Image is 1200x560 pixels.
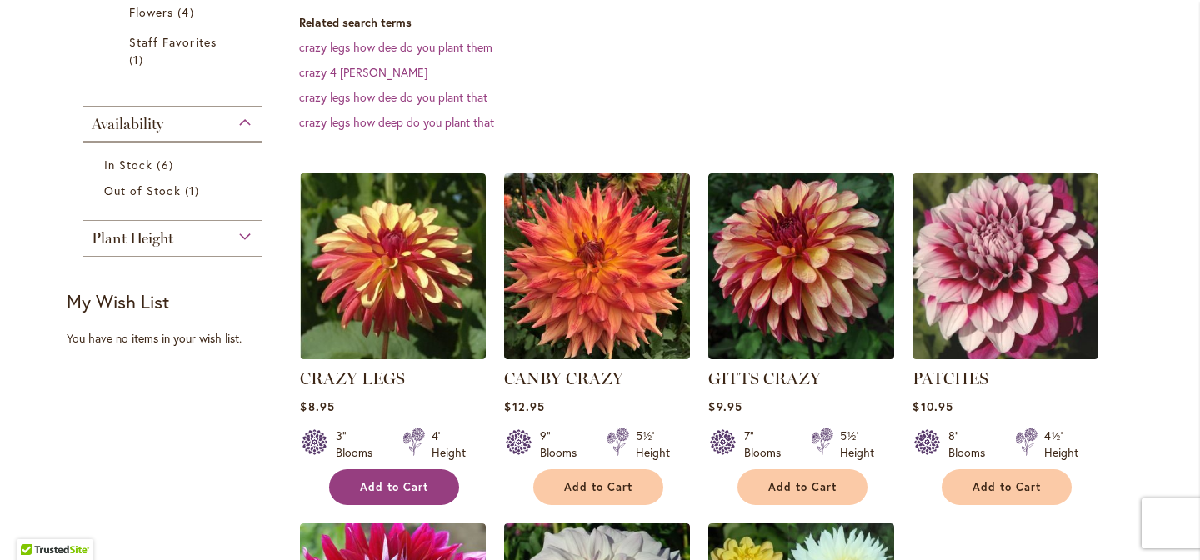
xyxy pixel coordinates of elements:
span: 1 [185,182,203,199]
div: 5½' Height [840,427,874,461]
button: Add to Cart [533,469,663,505]
span: $8.95 [300,398,334,414]
a: crazy legs how dee do you plant that [299,89,487,105]
span: Availability [92,115,163,133]
span: Add to Cart [768,480,837,494]
a: crazy legs how dee do you plant them [299,39,492,55]
div: 7" Blooms [744,427,791,461]
button: Add to Cart [329,469,459,505]
button: Add to Cart [737,469,867,505]
span: In Stock [104,157,152,172]
a: CANBY CRAZY [504,368,623,388]
a: Gitts Crazy [708,347,894,362]
span: Staff Favorites [129,34,217,50]
a: Staff Favorites [129,33,220,68]
a: Patches [912,347,1098,362]
a: CRAZY LEGS [300,347,486,362]
span: $9.95 [708,398,742,414]
div: You have no items in your wish list. [67,330,289,347]
a: Canby Crazy [504,347,690,362]
span: Out of Stock [104,182,181,198]
span: Add to Cart [564,480,632,494]
span: 1 [129,51,147,68]
span: Add to Cart [360,480,428,494]
div: 4½' Height [1044,427,1078,461]
a: crazy 4 [PERSON_NAME] [299,64,427,80]
span: Plant Height [92,229,173,247]
span: 4 [177,3,197,21]
div: 9" Blooms [540,427,587,461]
a: In Stock 6 [104,156,245,173]
a: crazy legs how deep do you plant that [299,114,494,130]
dt: Related search terms [299,14,1133,31]
div: 4' Height [432,427,466,461]
a: PATCHES [912,368,988,388]
a: Out of Stock 1 [104,182,245,199]
span: $12.95 [504,398,544,414]
img: Canby Crazy [504,173,690,359]
img: Patches [912,173,1098,359]
img: CRAZY LEGS [300,173,486,359]
img: Gitts Crazy [708,173,894,359]
span: 6 [157,156,177,173]
div: 5½' Height [636,427,670,461]
div: 3" Blooms [336,427,382,461]
iframe: Launch Accessibility Center [12,501,59,547]
span: Add to Cart [972,480,1041,494]
div: 8" Blooms [948,427,995,461]
a: GITTS CRAZY [708,368,821,388]
a: CRAZY LEGS [300,368,405,388]
strong: My Wish List [67,289,169,313]
span: $10.95 [912,398,952,414]
button: Add to Cart [942,469,1072,505]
